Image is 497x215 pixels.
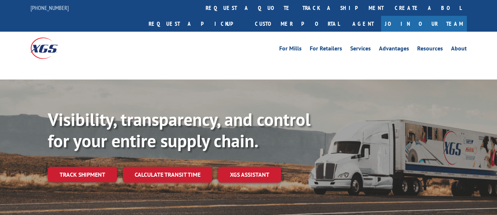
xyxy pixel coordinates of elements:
[218,167,281,183] a: XGS ASSISTANT
[249,16,345,32] a: Customer Portal
[279,46,302,54] a: For Mills
[345,16,381,32] a: Agent
[350,46,371,54] a: Services
[31,4,69,11] a: [PHONE_NUMBER]
[143,16,249,32] a: Request a pickup
[123,167,212,183] a: Calculate transit time
[417,46,443,54] a: Resources
[48,108,310,152] b: Visibility, transparency, and control for your entire supply chain.
[48,167,117,182] a: Track shipment
[381,16,467,32] a: Join Our Team
[451,46,467,54] a: About
[379,46,409,54] a: Advantages
[310,46,342,54] a: For Retailers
